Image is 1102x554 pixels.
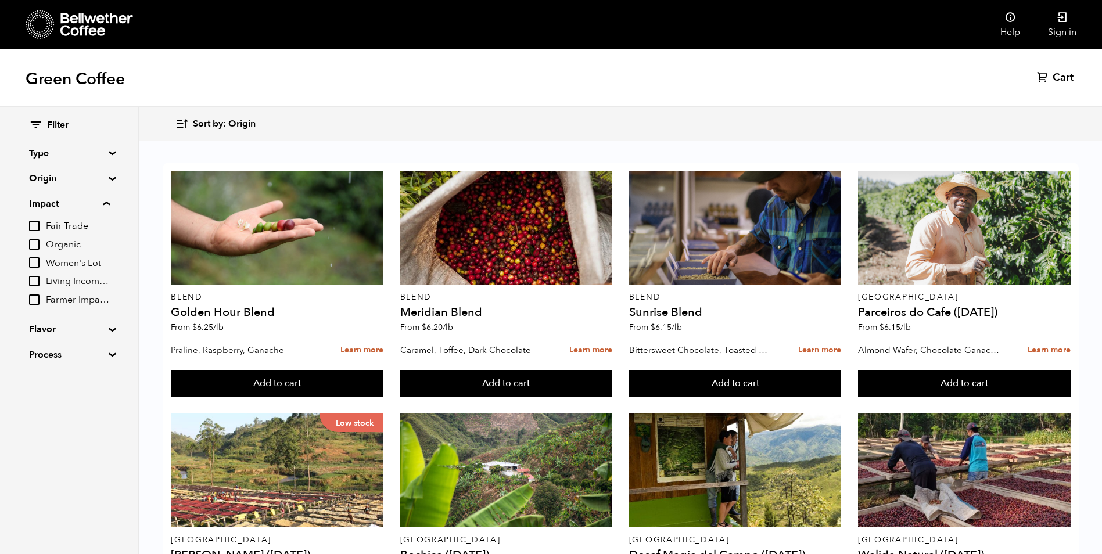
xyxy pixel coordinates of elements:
[629,322,682,333] span: From
[858,322,911,333] span: From
[192,322,197,333] span: $
[29,197,110,211] summary: Impact
[422,322,453,333] bdi: 6.20
[400,307,613,318] h4: Meridian Blend
[651,322,655,333] span: $
[29,239,40,250] input: Organic
[29,322,109,336] summary: Flavor
[46,239,110,251] span: Organic
[26,69,125,89] h1: Green Coffee
[46,294,110,307] span: Farmer Impact Fund
[880,322,911,333] bdi: 6.15
[46,257,110,270] span: Women's Lot
[29,146,109,160] summary: Type
[46,220,110,233] span: Fair Trade
[629,307,842,318] h4: Sunrise Blend
[858,536,1071,544] p: [GEOGRAPHIC_DATA]
[171,341,315,359] p: Praline, Raspberry, Ganache
[1053,71,1074,85] span: Cart
[900,322,911,333] span: /lb
[629,370,842,397] button: Add to cart
[29,348,109,362] summary: Process
[858,370,1071,397] button: Add to cart
[400,536,613,544] p: [GEOGRAPHIC_DATA]
[629,293,842,301] p: Blend
[171,307,383,318] h4: Golden Hour Blend
[858,341,1003,359] p: Almond Wafer, Chocolate Ganache, Bing Cherry
[443,322,453,333] span: /lb
[858,293,1071,301] p: [GEOGRAPHIC_DATA]
[29,171,109,185] summary: Origin
[798,338,841,363] a: Learn more
[1037,71,1076,85] a: Cart
[193,118,256,131] span: Sort by: Origin
[569,338,612,363] a: Learn more
[629,536,842,544] p: [GEOGRAPHIC_DATA]
[171,536,383,544] p: [GEOGRAPHIC_DATA]
[213,322,224,333] span: /lb
[651,322,682,333] bdi: 6.15
[192,322,224,333] bdi: 6.25
[340,338,383,363] a: Learn more
[422,322,426,333] span: $
[29,294,40,305] input: Farmer Impact Fund
[171,413,383,527] a: Low stock
[46,275,110,288] span: Living Income Pricing
[320,413,383,432] p: Low stock
[171,293,383,301] p: Blend
[858,307,1071,318] h4: Parceiros do Cafe ([DATE])
[400,370,613,397] button: Add to cart
[880,322,884,333] span: $
[175,110,256,138] button: Sort by: Origin
[29,257,40,268] input: Women's Lot
[629,341,774,359] p: Bittersweet Chocolate, Toasted Marshmallow, Candied Orange, Praline
[672,322,682,333] span: /lb
[29,276,40,286] input: Living Income Pricing
[400,293,613,301] p: Blend
[171,322,224,333] span: From
[47,119,69,132] span: Filter
[400,322,453,333] span: From
[29,221,40,231] input: Fair Trade
[171,370,383,397] button: Add to cart
[400,341,545,359] p: Caramel, Toffee, Dark Chocolate
[1028,338,1071,363] a: Learn more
